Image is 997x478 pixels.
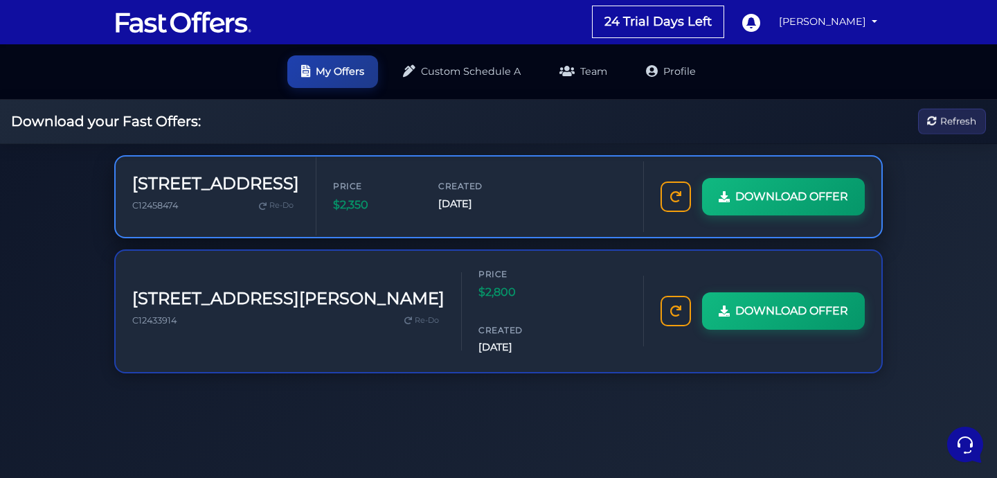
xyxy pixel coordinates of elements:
p: Home [42,370,65,382]
button: Messages [96,351,181,382]
a: DOWNLOAD OFFER [702,178,865,215]
input: Search for an Article... [31,227,226,240]
span: [DATE] [438,196,521,212]
a: My Offers [287,55,378,88]
span: Refresh [940,114,976,129]
h2: Hello [PERSON_NAME] 👋 [11,11,233,55]
p: Help [215,370,233,382]
a: [PERSON_NAME] [773,8,883,35]
h3: [STREET_ADDRESS][PERSON_NAME] [132,289,444,309]
span: Created [438,179,521,193]
p: 3mo ago [221,100,255,112]
a: AuraYou:hello3mo ago [17,94,260,136]
span: Find an Answer [22,197,94,208]
a: Open Help Center [172,197,255,208]
button: Refresh [918,109,986,134]
a: DOWNLOAD OFFER [702,292,865,330]
span: Re-Do [269,200,294,212]
a: See all [224,78,255,89]
h2: Download your Fast Offers: [11,113,201,130]
span: DOWNLOAD OFFER [735,188,848,206]
p: Messages [119,370,159,382]
a: Team [546,55,621,88]
span: Start a Conversation [100,150,194,161]
span: $2,350 [333,196,416,214]
span: Created [478,324,562,337]
a: Re-Do [399,312,444,330]
p: You: hello [58,116,213,130]
button: Home [11,351,96,382]
img: dark [22,101,50,129]
span: C12458474 [132,200,178,211]
a: Custom Schedule A [389,55,535,88]
span: Price [478,267,562,281]
a: Re-Do [253,197,299,215]
span: Price [333,179,416,193]
button: Start a Conversation [22,141,255,169]
a: 24 Trial Days Left [593,6,724,37]
span: $2,800 [478,283,562,301]
h3: [STREET_ADDRESS] [132,174,299,194]
span: Aura [58,100,213,114]
span: [DATE] [478,339,562,355]
span: C12433914 [132,315,177,326]
a: Profile [632,55,710,88]
button: Help [181,351,266,382]
span: Your Conversations [22,78,112,89]
span: DOWNLOAD OFFER [735,302,848,320]
iframe: Customerly Messenger Launcher [944,424,986,466]
span: Re-Do [415,315,439,327]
